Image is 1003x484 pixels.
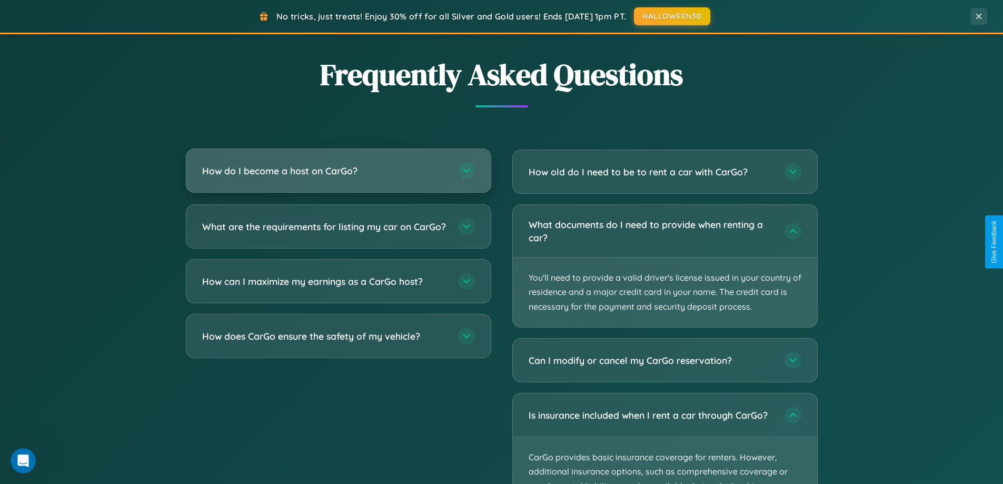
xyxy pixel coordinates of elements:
[202,220,448,233] h3: What are the requirements for listing my car on CarGo?
[529,354,774,367] h3: Can I modify or cancel my CarGo reservation?
[202,164,448,177] h3: How do I become a host on CarGo?
[276,11,626,22] span: No tricks, just treats! Enjoy 30% off for all Silver and Gold users! Ends [DATE] 1pm PT.
[186,54,818,95] h2: Frequently Asked Questions
[513,258,817,327] p: You'll need to provide a valid driver's license issued in your country of residence and a major c...
[529,218,774,244] h3: What documents do I need to provide when renting a car?
[529,165,774,179] h3: How old do I need to be to rent a car with CarGo?
[990,221,998,263] div: Give Feedback
[11,448,36,473] iframe: Intercom live chat
[529,409,774,422] h3: Is insurance included when I rent a car through CarGo?
[202,330,448,343] h3: How does CarGo ensure the safety of my vehicle?
[634,7,710,25] button: HALLOWEEN30
[202,275,448,288] h3: How can I maximize my earnings as a CarGo host?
